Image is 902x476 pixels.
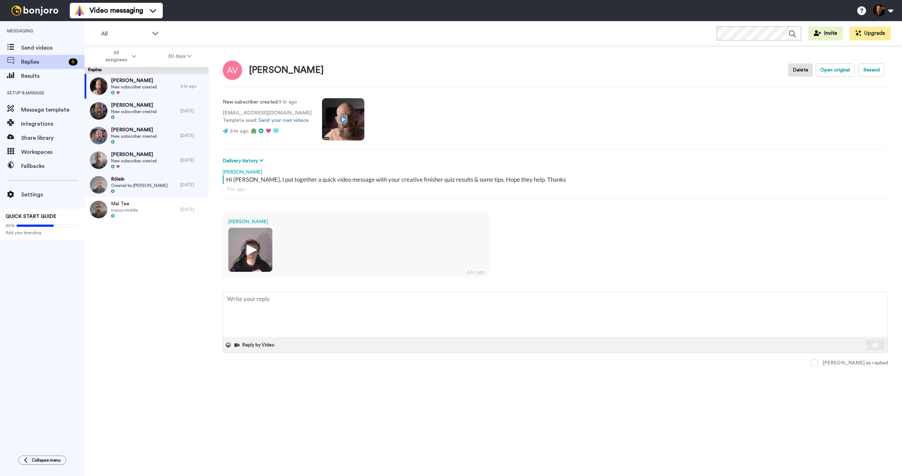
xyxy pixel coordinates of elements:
[111,158,157,164] span: New subscriber created
[249,65,324,75] div: [PERSON_NAME]
[234,340,277,350] button: Reply by Video
[90,176,107,194] img: 4fdba7da-6853-45f6-bad0-99c04b3c0d12-thumb.jpg
[111,200,138,207] span: Mal Tee
[85,173,209,197] a: RóisínCreated by [PERSON_NAME][DATE]
[90,102,107,120] img: 127685a6-9000-4233-803e-0fb62c744a5c-thumb.jpg
[18,456,66,465] button: Collapse menu
[90,127,107,144] img: f9fe80a6-8ada-4528-8a4a-856b0a58d52b-thumb.jpg
[111,176,168,183] span: Róisín
[85,197,209,222] a: Mal Teemessy-middle[DATE]
[816,63,854,77] button: Open original
[21,58,66,66] span: Replies
[101,30,148,38] span: All
[223,157,266,165] button: Delivery history
[850,26,891,40] button: Upgrade
[90,201,107,218] img: 45d06eb1-4205-44ad-a170-9134272a5604-thumb.jpg
[85,123,209,148] a: [PERSON_NAME]New subscriber created[DATE]
[180,108,205,114] div: [DATE]
[111,183,168,188] span: Created by [PERSON_NAME]
[180,157,205,163] div: [DATE]
[21,120,85,128] span: Integrations
[230,129,249,134] span: 9 hr ago
[21,106,85,114] span: Message template
[111,126,157,133] span: [PERSON_NAME]
[102,49,130,63] span: All assignees
[85,74,209,99] a: [PERSON_NAME]New subscriber created6 hr ago
[872,342,879,348] img: send-white.svg
[467,269,484,276] div: 6 hr ago
[822,359,888,367] div: [PERSON_NAME] as replied
[226,175,886,184] div: Hi [PERSON_NAME], I put together a quick video message with your creative finisher quiz results &...
[85,99,209,123] a: [PERSON_NAME]New subscriber created[DATE]
[223,109,311,124] p: [EMAIL_ADDRESS][DOMAIN_NAME] Template used:
[111,207,138,213] span: messy-middle
[180,83,205,89] div: 6 hr ago
[180,182,205,188] div: [DATE]
[85,148,209,173] a: [PERSON_NAME]New subscriber created[DATE]
[223,61,242,80] img: Image of Alex V
[111,84,157,90] span: New subscriber created
[6,230,79,236] span: Add your branding
[74,5,85,16] img: vm-color.svg
[223,100,278,105] strong: New subscriber created
[111,133,157,139] span: New subscriber created
[223,165,888,175] div: [PERSON_NAME]
[859,63,884,77] button: Resend
[788,63,813,77] button: Delete
[21,72,85,80] span: Results
[90,77,107,95] img: b57eb4c0-ee95-47c8-98a1-560fac063961-thumb.jpg
[241,240,260,259] img: ic_play_thick.png
[32,457,61,463] span: Collapse menu
[86,46,152,66] button: All assignees
[152,50,208,63] button: 30 days
[223,99,311,106] p: : 9 hr ago
[180,207,205,212] div: [DATE]
[69,58,78,65] div: 6
[227,186,884,193] div: 9 hr ago
[228,228,272,272] img: e6c72e83-db37-4540-ba85-9359b027dbe1-thumb.jpg
[8,6,61,15] img: bj-logo-header-white.svg
[111,109,157,114] span: New subscriber created
[21,148,85,156] span: Workspaces
[89,6,143,15] span: Video messaging
[808,26,843,40] button: Invite
[228,218,483,225] div: [PERSON_NAME]
[85,67,209,74] div: Replies
[21,134,85,142] span: Share library
[111,102,157,109] span: [PERSON_NAME]
[6,214,56,219] span: QUICK START GUIDE
[259,118,309,123] a: Send your own videos
[21,162,85,170] span: Fallbacks
[6,223,15,228] span: 60%
[111,77,157,84] span: [PERSON_NAME]
[21,190,85,199] span: Settings
[111,151,157,158] span: [PERSON_NAME]
[90,151,107,169] img: b08d9885-6922-4c62-885e-383dd6a2f5e0-thumb.jpg
[21,44,85,52] span: Send videos
[180,133,205,138] div: [DATE]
